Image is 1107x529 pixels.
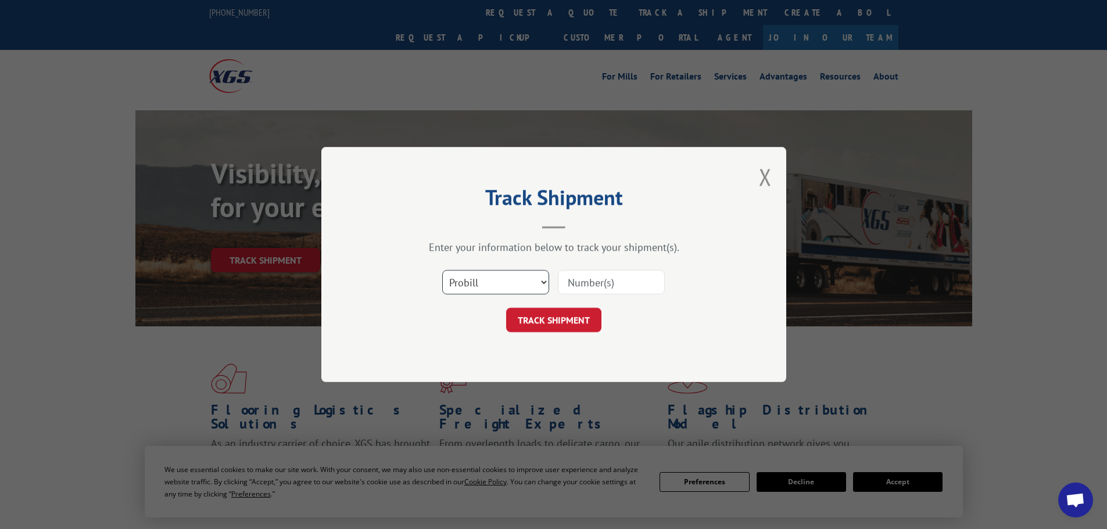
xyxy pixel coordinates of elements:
[1058,483,1093,517] div: Open chat
[759,161,772,192] button: Close modal
[506,308,601,332] button: TRACK SHIPMENT
[379,189,728,211] h2: Track Shipment
[558,270,665,294] input: Number(s)
[379,240,728,254] div: Enter your information below to track your shipment(s).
